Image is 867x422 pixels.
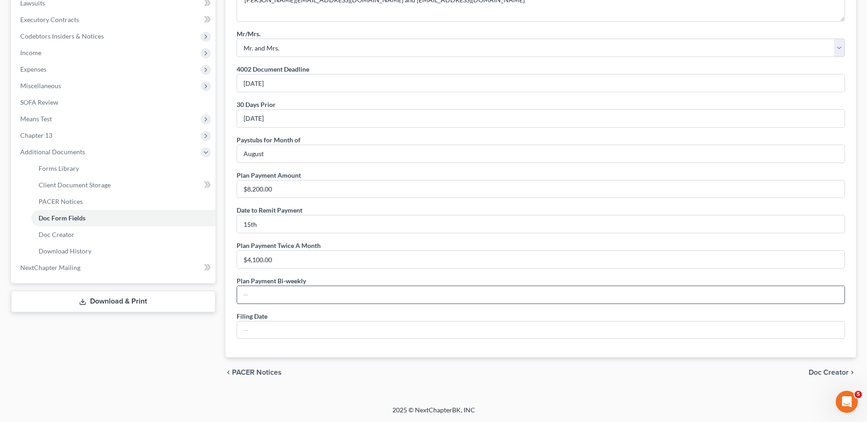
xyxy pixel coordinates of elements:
div: Date to Remit Payment [237,205,302,215]
a: Executory Contracts [13,11,215,28]
input: -- [237,215,844,233]
span: Additional Documents [20,148,85,156]
div: Plan Payment Bi-weekly [237,276,306,286]
span: NextChapter Mailing [20,264,80,271]
span: Expenses [20,65,46,73]
a: SOFA Review [13,94,215,111]
div: Plan Payment Amount [237,170,301,180]
input: -- [237,145,844,163]
input: -- [237,180,844,198]
a: PACER Notices [31,193,215,210]
i: chevron_right [849,369,856,376]
span: Chapter 13 [20,131,52,139]
span: Doc Creator [39,231,74,238]
span: PACER Notices [232,369,282,376]
iframe: Intercom live chat [836,391,858,413]
input: -- [237,321,844,339]
button: Doc Creator chevron_right [809,369,856,376]
span: Client Document Storage [39,181,111,189]
a: Forms Library [31,160,215,177]
div: Plan Payment Twice A Month [237,241,321,250]
a: NextChapter Mailing [13,259,215,276]
i: chevron_left [225,369,232,376]
input: -- [237,110,844,127]
span: 5 [855,391,862,398]
div: 30 Days Prior [237,100,276,109]
span: Miscellaneous [20,82,61,90]
button: chevron_left PACER Notices [225,369,282,376]
a: Download History [31,243,215,259]
input: -- [237,251,844,268]
span: Executory Contracts [20,16,79,23]
span: Download History [39,247,91,255]
span: Doc Creator [809,369,849,376]
a: Doc Form Fields [31,210,215,226]
div: Mr/Mrs. [237,29,261,39]
span: Codebtors Insiders & Notices [20,32,104,40]
a: Doc Creator [31,226,215,243]
span: Forms Library [39,164,79,172]
div: Paystubs for Month of [237,135,300,145]
span: Income [20,49,41,56]
div: 2025 © NextChapterBK, INC [172,405,696,422]
a: Download & Print [11,291,215,312]
span: PACER Notices [39,197,83,205]
a: Client Document Storage [31,177,215,193]
input: -- [237,74,844,92]
span: SOFA Review [20,98,58,106]
div: Filing Date [237,311,267,321]
span: Doc Form Fields [39,214,85,222]
div: 4002 Document Deadline [237,64,309,74]
input: -- [237,286,844,304]
span: Means Test [20,115,52,123]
